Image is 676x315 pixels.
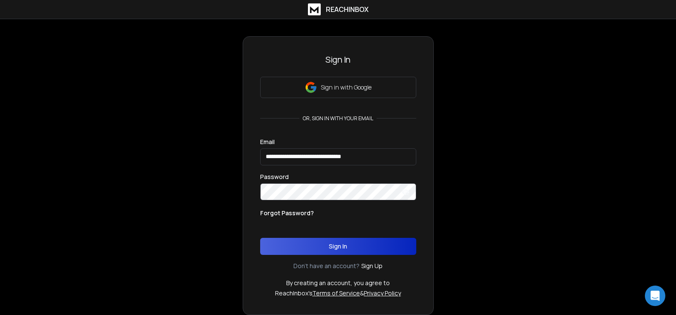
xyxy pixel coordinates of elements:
[275,289,401,298] p: ReachInbox's &
[293,262,360,270] p: Don't have an account?
[361,262,383,270] a: Sign Up
[286,279,390,287] p: By creating an account, you agree to
[308,3,368,15] a: ReachInbox
[364,289,401,297] a: Privacy Policy
[308,3,321,15] img: logo
[312,289,360,297] a: Terms of Service
[321,83,371,92] p: Sign in with Google
[326,4,368,14] h1: ReachInbox
[260,77,416,98] button: Sign in with Google
[260,54,416,66] h3: Sign In
[645,286,665,306] div: Open Intercom Messenger
[299,115,377,122] p: or, sign in with your email
[260,174,289,180] label: Password
[260,209,314,217] p: Forgot Password?
[260,238,416,255] button: Sign In
[260,139,275,145] label: Email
